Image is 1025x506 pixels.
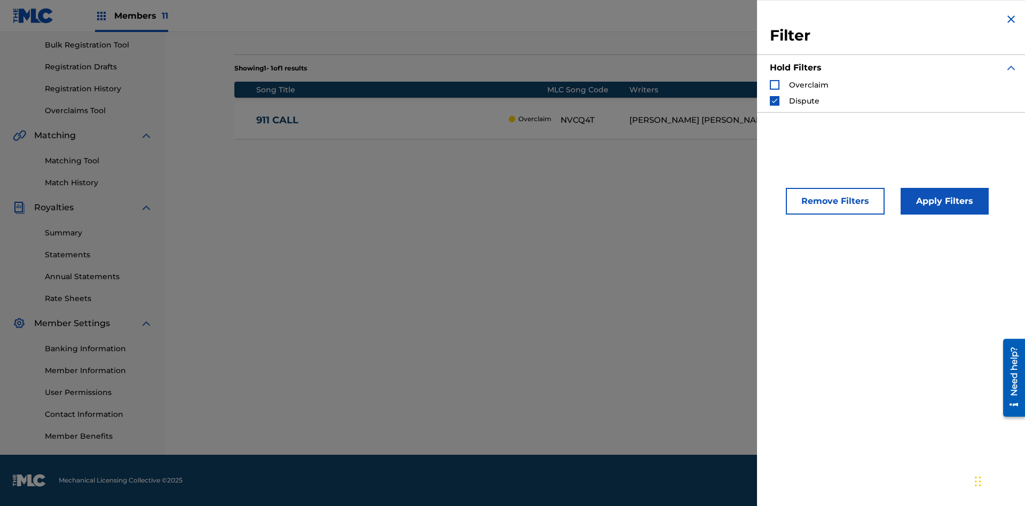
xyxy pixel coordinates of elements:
span: 11 [162,11,168,21]
a: Contact Information [45,409,153,420]
img: Matching [13,129,26,142]
a: Overclaims Tool [45,105,153,116]
a: Matching Tool [45,155,153,167]
span: Dispute [789,96,819,106]
a: Annual Statements [45,271,153,282]
div: Drag [975,465,981,497]
img: expand [140,201,153,214]
button: Apply Filters [901,188,989,215]
strong: Hold Filters [770,62,822,73]
span: Member Settings [34,317,110,330]
a: Member Benefits [45,431,153,442]
iframe: Chat Widget [972,455,1025,506]
img: MLC Logo [13,8,54,23]
img: expand [140,317,153,330]
div: Writers [629,84,835,96]
a: Match History [45,177,153,188]
a: Member Information [45,365,153,376]
a: Summary [45,227,153,239]
img: Member Settings [13,317,26,330]
div: MLC Song Code [547,84,629,96]
iframe: Resource Center [995,335,1025,422]
h3: Filter [770,26,1018,45]
a: Registration History [45,83,153,94]
a: Rate Sheets [45,293,153,304]
img: checkbox [771,97,778,105]
div: NVCQ4T [561,114,629,127]
a: Bulk Registration Tool [45,39,153,51]
img: Royalties [13,201,26,214]
a: 911 CALL [256,114,504,127]
img: close [1005,13,1018,26]
a: Registration Drafts [45,61,153,73]
button: Remove Filters [786,188,885,215]
a: Statements [45,249,153,260]
a: Banking Information [45,343,153,354]
p: Showing 1 - 1 of 1 results [234,64,307,73]
span: Overclaim [789,80,829,90]
span: Mechanical Licensing Collective © 2025 [59,476,183,485]
p: Overclaim [518,114,551,124]
span: Matching [34,129,76,142]
img: expand [1005,61,1018,74]
img: logo [13,474,46,487]
img: expand [140,129,153,142]
a: User Permissions [45,387,153,398]
span: Members [114,10,168,22]
div: Song Title [256,84,547,96]
img: Top Rightsholders [95,10,108,22]
div: [PERSON_NAME] [PERSON_NAME] [629,114,835,127]
span: Royalties [34,201,74,214]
